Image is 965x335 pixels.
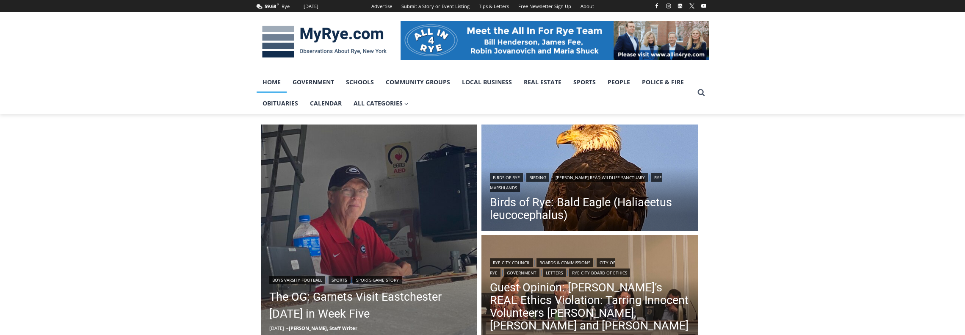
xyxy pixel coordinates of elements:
a: Boards & Commissions [536,258,593,267]
a: Calendar [304,93,348,114]
a: Real Estate [518,72,567,93]
a: Obituaries [257,93,304,114]
a: X [687,1,697,11]
span: – [286,325,289,331]
a: Sports Game Story [353,276,402,284]
time: [DATE] [269,325,284,331]
a: Community Groups [380,72,456,93]
a: Facebook [652,1,662,11]
a: Rye City Board of Ethics [569,269,630,277]
a: YouTube [699,1,709,11]
a: [PERSON_NAME], Staff Writer [289,325,357,331]
img: All in for Rye [401,21,709,59]
a: Instagram [664,1,674,11]
a: Letters [543,269,566,277]
a: Rye City Council [490,258,533,267]
nav: Primary Navigation [257,72,694,114]
a: Guest Opinion: [PERSON_NAME]’s REAL Ethics Violation: Tarring Innocent Volunteers [PERSON_NAME], ... [490,281,690,332]
a: Linkedin [675,1,685,11]
a: Birds of Rye: Bald Eagle (Haliaeetus leucocephalus) [490,196,690,221]
a: Read More Birds of Rye: Bald Eagle (Haliaeetus leucocephalus) [481,125,698,233]
button: View Search Form [694,85,709,100]
a: Local Business [456,72,518,93]
div: | | | [490,172,690,192]
a: Schools [340,72,380,93]
a: Boys Varsity Football [269,276,325,284]
a: Government [287,72,340,93]
a: Home [257,72,287,93]
a: Police & Fire [636,72,690,93]
a: All Categories [348,93,415,114]
a: Government [504,269,539,277]
img: MyRye.com [257,20,392,64]
div: | | [269,274,469,284]
a: The OG: Garnets Visit Eastchester [DATE] in Week Five [269,288,469,322]
div: | | | | | [490,257,690,277]
a: Sports [567,72,602,93]
a: [PERSON_NAME] Read Wildlife Sanctuary [553,173,648,182]
span: F [277,2,279,6]
a: Birding [526,173,549,182]
div: [DATE] [304,3,318,10]
div: Rye [282,3,290,10]
img: [PHOTO: Bald Eagle (Haliaeetus leucocephalus) at the Playland Boardwalk in Rye, New York. Credit:... [481,125,698,233]
span: All Categories [354,99,409,108]
a: Sports [329,276,350,284]
a: Birds of Rye [490,173,523,182]
a: People [602,72,636,93]
span: 59.68 [265,3,276,9]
